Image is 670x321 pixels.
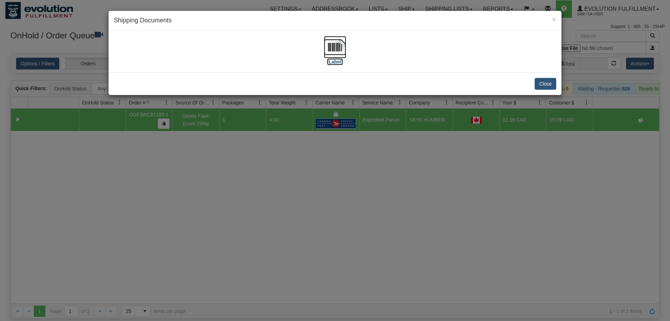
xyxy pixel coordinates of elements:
a: [Label] [324,44,346,64]
h4: Shipping Documents [114,16,556,25]
button: Close [552,15,556,23]
img: barcode.jpg [324,36,346,58]
span: × [552,15,556,23]
button: Close [535,78,556,90]
label: [Label] [327,58,343,65]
